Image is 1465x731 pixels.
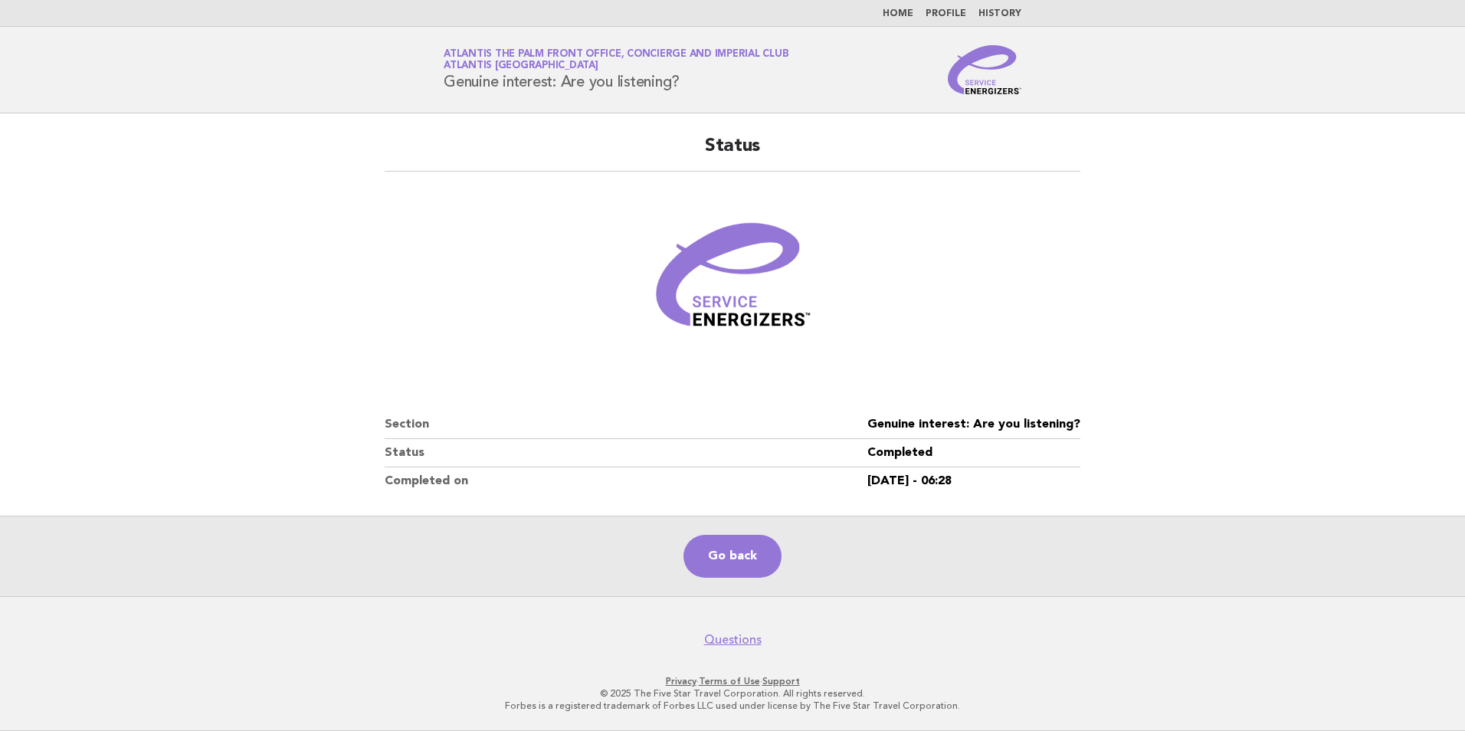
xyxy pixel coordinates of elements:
a: Go back [683,535,782,578]
a: Terms of Use [699,676,760,687]
p: © 2025 The Five Star Travel Corporation. All rights reserved. [264,687,1201,700]
dt: Section [385,411,867,439]
dd: Genuine interest: Are you listening? [867,411,1080,439]
dd: Completed [867,439,1080,467]
h2: Status [385,134,1080,172]
dt: Status [385,439,867,467]
dd: [DATE] - 06:28 [867,467,1080,495]
a: History [978,9,1021,18]
a: Profile [926,9,966,18]
a: Privacy [666,676,696,687]
p: Forbes is a registered trademark of Forbes LLC used under license by The Five Star Travel Corpora... [264,700,1201,712]
img: Verified [641,190,824,374]
img: Service Energizers [948,45,1021,94]
p: · · [264,675,1201,687]
a: Atlantis The Palm Front Office, Concierge and Imperial ClubAtlantis [GEOGRAPHIC_DATA] [444,49,788,70]
a: Questions [704,632,762,647]
h1: Genuine interest: Are you listening? [444,50,788,90]
a: Home [883,9,913,18]
span: Atlantis [GEOGRAPHIC_DATA] [444,61,598,71]
dt: Completed on [385,467,867,495]
a: Support [762,676,800,687]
